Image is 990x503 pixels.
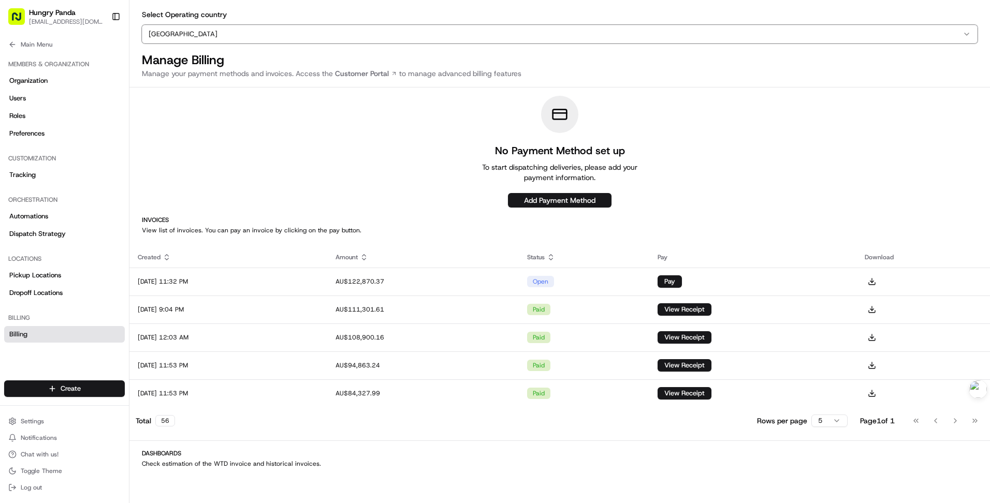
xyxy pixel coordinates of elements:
span: Pickup Locations [9,271,61,280]
a: Organization [4,72,125,89]
div: AU$108,900.16 [336,333,511,342]
span: Pylon [103,257,125,264]
a: Customer Portal [333,68,399,79]
div: Page 1 of 1 [860,416,895,426]
p: Welcome 👋 [10,41,188,58]
div: Past conversations [10,135,69,143]
span: Users [9,94,26,103]
div: 📗 [10,232,19,241]
p: View list of invoices. You can pay an invoice by clicking on the pay button. [142,226,978,234]
button: Chat with us! [4,447,125,462]
button: Create [4,380,125,397]
span: Refund Requests [9,347,61,357]
div: Start new chat [47,99,170,109]
button: Log out [4,480,125,495]
button: Add Payment Method [508,193,612,208]
div: 💻 [88,232,96,241]
button: View Receipt [658,387,711,400]
button: Settings [4,414,125,428]
p: Manage your payment methods and invoices. Access the to manage advanced billing features [142,68,978,79]
div: AU$111,301.61 [336,305,511,314]
img: 1736555255976-a54dd68f-1ca7-489b-9aae-adbdc363a1c4 [10,99,29,117]
span: Toggle Theme [21,467,62,475]
span: Knowledge Base [21,231,79,242]
h1: Manage Billing [142,52,978,68]
td: [DATE] 11:53 PM [129,351,327,379]
img: 1753817452368-0c19585d-7be3-40d9-9a41-2dc781b3d1eb [22,99,40,117]
span: Notifications [21,434,57,442]
a: Preferences [4,125,125,142]
a: Refund Requests [4,344,125,360]
a: Automations [4,208,125,225]
span: Main Menu [21,40,52,49]
span: Chat with us! [21,450,59,458]
div: Members & Organization [4,56,125,72]
div: 56 [155,415,175,426]
div: Amount [336,253,511,261]
span: Organization [9,76,48,85]
span: Tracking [9,170,36,180]
button: Notifications [4,431,125,445]
p: To start dispatching deliveries, please add your payment information. [477,162,643,183]
span: Create [61,384,81,393]
span: API Documentation [98,231,166,242]
div: open [527,276,554,287]
p: Check estimation of the WTD invoice and historical invoices. [142,460,978,468]
span: Log out [21,483,42,492]
a: Dropoff Locations [4,285,125,301]
a: Billing [4,326,125,343]
img: Bea Lacdao [10,151,27,167]
div: Download [865,253,982,261]
span: Settings [21,417,44,425]
span: 8月15日 [40,188,64,197]
div: Pay [658,253,848,261]
span: Dispatch Strategy [9,229,66,239]
span: Dropoff Locations [9,288,63,298]
div: Created [138,253,319,261]
span: Roles [9,111,25,121]
h2: Invoices [142,216,978,224]
span: • [34,188,38,197]
h2: Dashboards [142,449,978,457]
button: [EMAIL_ADDRESS][DOMAIN_NAME] [29,18,103,26]
td: [DATE] 9:04 PM [129,295,327,323]
div: Orchestration [4,191,125,208]
a: 📗Knowledge Base [6,227,83,246]
div: AU$122,870.37 [336,277,511,286]
span: [PERSON_NAME] [32,160,84,169]
input: Clear [27,67,171,78]
td: [DATE] 11:32 PM [129,268,327,295]
div: Total [136,415,175,426]
button: Start new chat [176,102,188,114]
a: Dispatch Strategy [4,226,125,242]
span: Preferences [9,129,45,138]
div: paid [527,388,550,399]
div: Status [527,253,642,261]
div: paid [527,304,550,315]
a: Roles [4,108,125,124]
button: View Receipt [658,331,711,344]
span: 8月19日 [92,160,116,169]
td: [DATE] 12:03 AM [129,323,327,351]
span: Automations [9,212,48,221]
button: Hungry Panda [29,7,76,18]
h1: No Payment Method set up [477,143,643,158]
button: See all [161,132,188,145]
div: We're available if you need us! [47,109,142,117]
div: Billing [4,309,125,326]
div: paid [527,360,550,371]
a: Pickup Locations [4,267,125,284]
div: AU$94,863.24 [336,361,511,369]
div: AU$84,327.99 [336,389,511,397]
span: • [86,160,90,169]
button: Toggle Theme [4,464,125,478]
label: Select Operating country [142,10,227,19]
td: [DATE] 11:53 PM [129,379,327,407]
img: Nash [10,10,31,31]
div: paid [527,332,550,343]
button: Hungry Panda[EMAIL_ADDRESS][DOMAIN_NAME] [4,4,107,29]
a: 💻API Documentation [83,227,170,246]
button: Main Menu [4,37,125,52]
